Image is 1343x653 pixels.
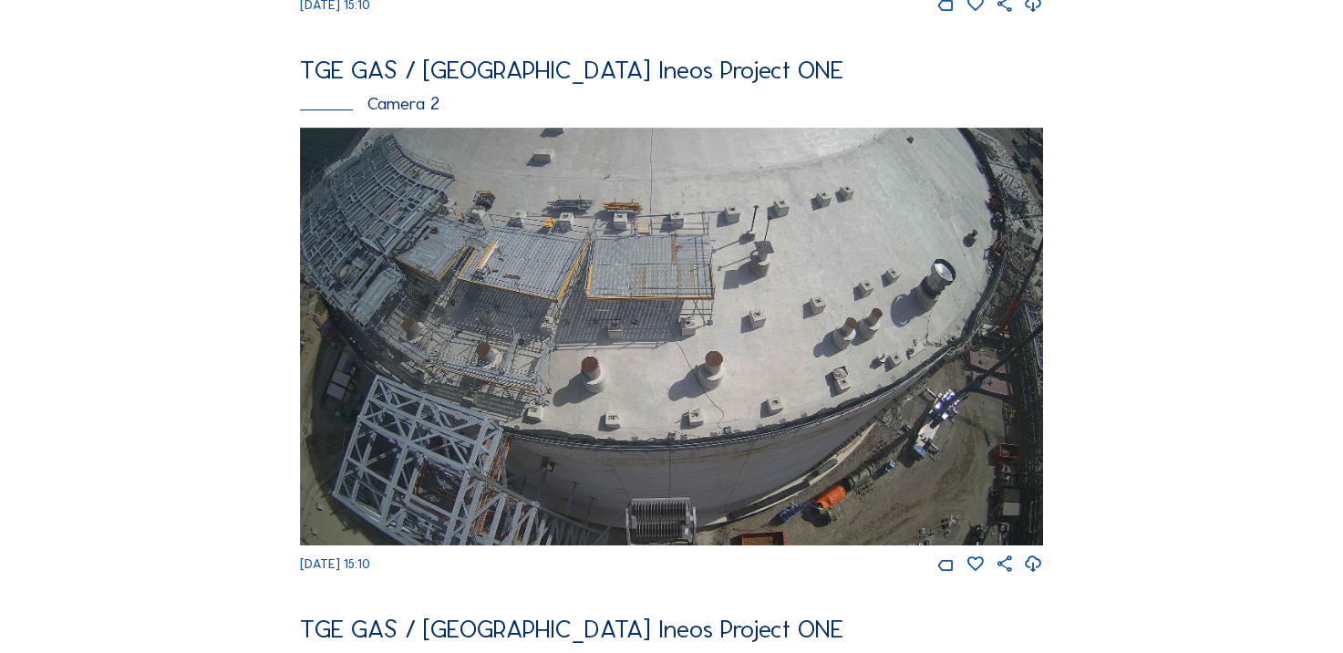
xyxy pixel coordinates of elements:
div: TGE GAS / [GEOGRAPHIC_DATA] Ineos Project ONE [300,617,1043,642]
div: TGE GAS / [GEOGRAPHIC_DATA] Ineos Project ONE [300,57,1043,83]
span: [DATE] 15:10 [300,556,370,572]
div: Camera 2 [300,95,1043,113]
img: Image [300,128,1043,545]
